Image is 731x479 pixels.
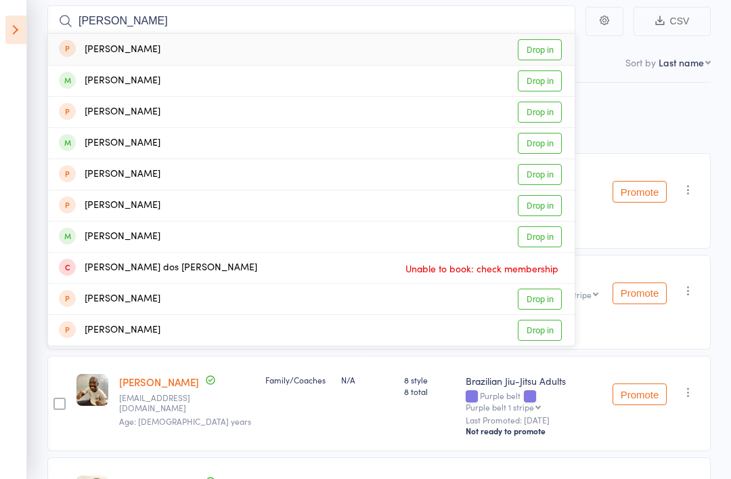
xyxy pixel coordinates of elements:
a: Drop in [518,102,562,123]
a: [PERSON_NAME] [119,375,199,389]
div: Last name [659,56,704,69]
span: Unable to book: check membership [402,258,562,278]
div: [PERSON_NAME] [59,42,160,58]
a: Drop in [518,320,562,341]
div: [PERSON_NAME] [59,198,160,213]
button: CSV [634,7,711,36]
div: Purple belt 1 stripe [466,402,534,411]
a: Drop in [518,133,562,154]
button: Promote [613,181,667,203]
label: Sort by [625,56,656,69]
button: Promote [613,283,667,304]
div: N/A [341,374,393,386]
small: Last Promoted: [DATE] [466,415,602,425]
div: Not ready to promote [466,425,602,436]
span: Age: [DEMOGRAPHIC_DATA] years [119,415,251,427]
div: [PERSON_NAME] [59,291,160,307]
div: Family/Coaches [265,374,330,386]
span: 8 total [404,386,455,397]
a: Drop in [518,289,562,310]
small: pdropaulo@yahoo.com.br [119,393,207,413]
span: 8 style [404,374,455,386]
div: [PERSON_NAME] [59,73,160,89]
a: Drop in [518,164,562,185]
img: image1756861327.png [76,374,108,406]
input: Search by name [47,5,575,37]
div: Blue belt 1 stripe [531,290,592,299]
div: [PERSON_NAME] [59,167,160,182]
div: [PERSON_NAME] [59,229,160,245]
a: Drop in [518,39,562,60]
a: Drop in [518,226,562,247]
div: Brazilian Jiu-Jitsu Adults [466,374,602,388]
div: [PERSON_NAME] [59,104,160,120]
button: Promote [613,383,667,405]
div: [PERSON_NAME] dos [PERSON_NAME] [59,260,257,276]
a: Drop in [518,195,562,216]
div: [PERSON_NAME] [59,136,160,151]
a: Drop in [518,70,562,91]
div: [PERSON_NAME] [59,322,160,338]
div: Purple belt [466,391,602,411]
